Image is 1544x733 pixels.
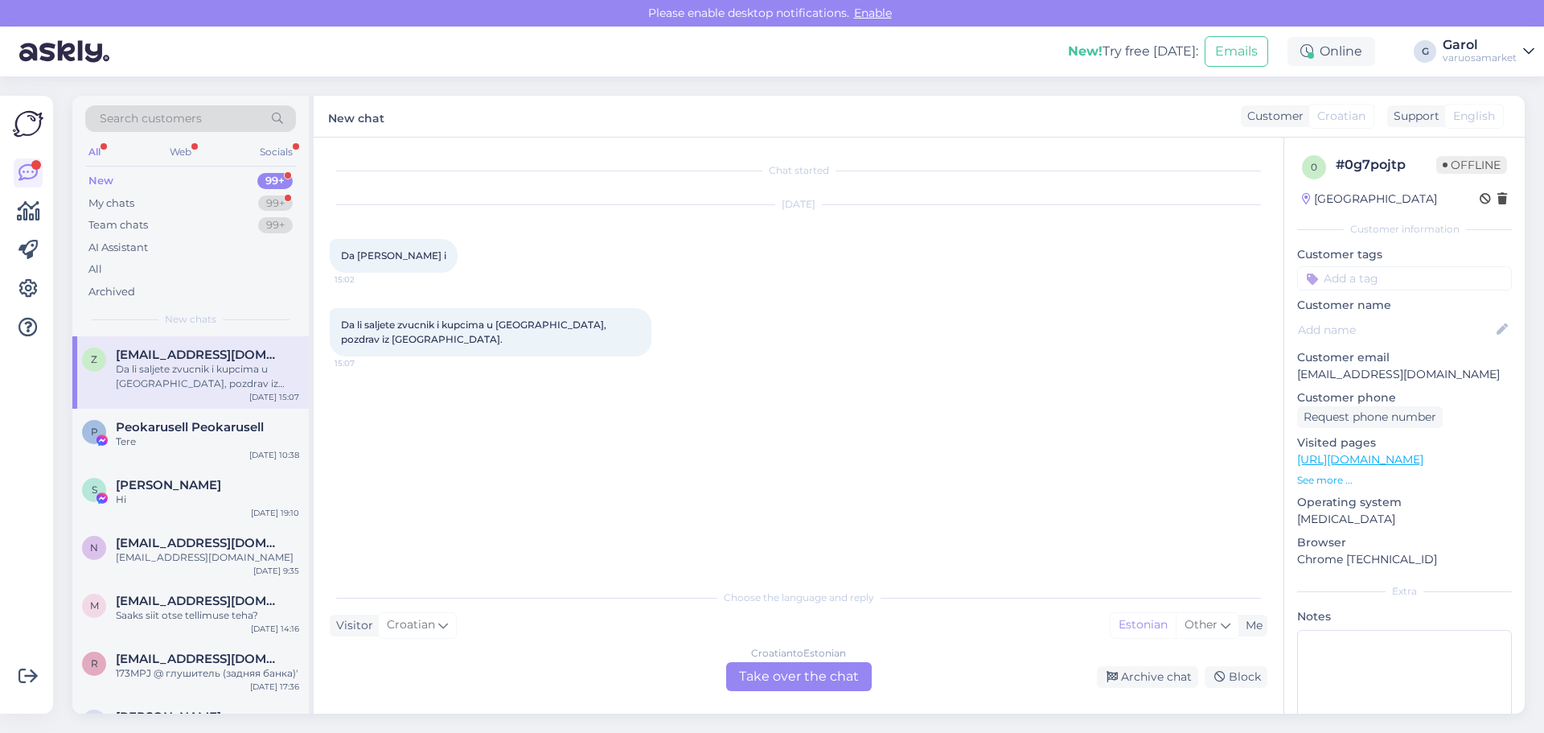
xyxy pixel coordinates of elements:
[1336,155,1436,175] div: # 0g7pojtp
[341,249,446,261] span: Da [PERSON_NAME] i
[1302,191,1437,208] div: [GEOGRAPHIC_DATA]
[249,391,299,403] div: [DATE] 15:07
[1443,51,1517,64] div: varuosamarket
[1297,222,1512,237] div: Customer information
[1297,266,1512,290] input: Add a tag
[1068,43,1103,59] b: New!
[330,617,373,634] div: Visitor
[116,420,264,434] span: Peokarusell Peokarusell
[330,163,1267,178] div: Chat started
[1297,452,1423,467] a: [URL][DOMAIN_NAME]
[1185,617,1218,632] span: Other
[88,217,148,233] div: Team chats
[88,284,135,300] div: Archived
[92,484,97,496] span: S
[1297,406,1443,428] div: Request phone number
[1436,156,1507,174] span: Offline
[335,274,395,286] span: 15:02
[1287,37,1375,66] div: Online
[1297,494,1512,511] p: Operating system
[116,652,283,666] span: roadangelltd11@gmail.com
[1443,39,1517,51] div: Garol
[1297,608,1512,625] p: Notes
[251,623,299,635] div: [DATE] 14:16
[166,142,195,163] div: Web
[330,591,1267,605] div: Choose the language and reply
[100,110,202,127] span: Search customers
[1239,617,1263,634] div: Me
[91,426,98,438] span: P
[85,142,104,163] div: All
[88,261,102,278] div: All
[1297,246,1512,263] p: Customer tags
[1111,613,1176,637] div: Estonian
[1297,473,1512,488] p: See more ...
[1068,42,1198,61] div: Try free [DATE]:
[1205,666,1267,688] div: Block
[1453,108,1495,125] span: English
[249,449,299,461] div: [DATE] 10:38
[1297,551,1512,568] p: Chrome [TECHNICAL_ID]
[1205,36,1268,67] button: Emails
[1241,108,1304,125] div: Customer
[116,362,299,391] div: Da li saljete zvucnik i kupcima u [GEOGRAPHIC_DATA], pozdrav iz [GEOGRAPHIC_DATA].
[116,492,299,507] div: Hi
[1443,39,1534,64] a: Garolvaruosamarket
[91,657,98,669] span: r
[1298,321,1493,339] input: Add name
[257,142,296,163] div: Socials
[849,6,897,20] span: Enable
[1297,366,1512,383] p: [EMAIL_ADDRESS][DOMAIN_NAME]
[116,536,283,550] span: nikolajzur@gmail.com
[1297,511,1512,528] p: [MEDICAL_DATA]
[257,173,293,189] div: 99+
[330,197,1267,212] div: [DATE]
[328,105,384,127] label: New chat
[90,542,98,554] span: n
[116,348,283,362] span: zlatkooresic60@gmail.com
[1387,108,1439,125] div: Support
[251,507,299,519] div: [DATE] 19:10
[1317,108,1365,125] span: Croatian
[726,662,872,691] div: Take over the chat
[91,353,97,365] span: z
[751,646,846,661] div: Croatian to Estonian
[387,616,435,634] span: Croatian
[1297,349,1512,366] p: Customer email
[258,217,293,233] div: 99+
[1097,666,1198,688] div: Archive chat
[335,357,395,369] span: 15:07
[116,478,221,492] span: Sally Wu
[1297,297,1512,314] p: Customer name
[1297,584,1512,599] div: Extra
[250,681,299,693] div: [DATE] 17:36
[116,434,299,449] div: Tere
[1297,434,1512,451] p: Visited pages
[88,173,113,189] div: New
[116,710,221,724] span: Jack Liang
[1297,389,1512,406] p: Customer phone
[1297,534,1512,551] p: Browser
[253,565,299,577] div: [DATE] 9:35
[165,312,216,327] span: New chats
[116,608,299,623] div: Saaks siit otse tellimuse teha?
[1311,161,1317,173] span: 0
[90,599,99,612] span: m
[116,666,299,681] div: 173MPJ @ глушитель (задняя банка)'
[341,319,609,345] span: Da li saljete zvucnik i kupcima u [GEOGRAPHIC_DATA], pozdrav iz [GEOGRAPHIC_DATA].
[88,240,148,256] div: AI Assistant
[1414,40,1436,63] div: G
[116,550,299,565] div: [EMAIL_ADDRESS][DOMAIN_NAME]
[13,109,43,139] img: Askly Logo
[258,196,293,212] div: 99+
[88,196,134,212] div: My chats
[116,594,283,608] span: mihkel.luidalepp@hotmail.com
